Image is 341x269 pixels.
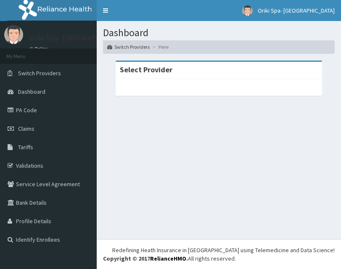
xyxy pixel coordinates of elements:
a: Switch Providers [107,43,150,50]
div: Redefining Heath Insurance in [GEOGRAPHIC_DATA] using Telemedicine and Data Science! [112,246,335,254]
a: Online [29,46,50,52]
span: Oriki Spa- [GEOGRAPHIC_DATA] [258,7,335,14]
h1: Dashboard [103,27,335,38]
span: Claims [18,125,34,132]
strong: Copyright © 2017 . [103,255,188,262]
span: Tariffs [18,143,33,151]
img: User Image [242,5,253,16]
span: Dashboard [18,88,45,95]
li: Here [151,43,169,50]
strong: Select Provider [120,65,172,74]
p: Oriki Spa- [GEOGRAPHIC_DATA] [29,34,132,42]
span: Switch Providers [18,69,61,77]
img: User Image [4,25,23,44]
footer: All rights reserved. [97,239,341,269]
a: RelianceHMO [150,255,186,262]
